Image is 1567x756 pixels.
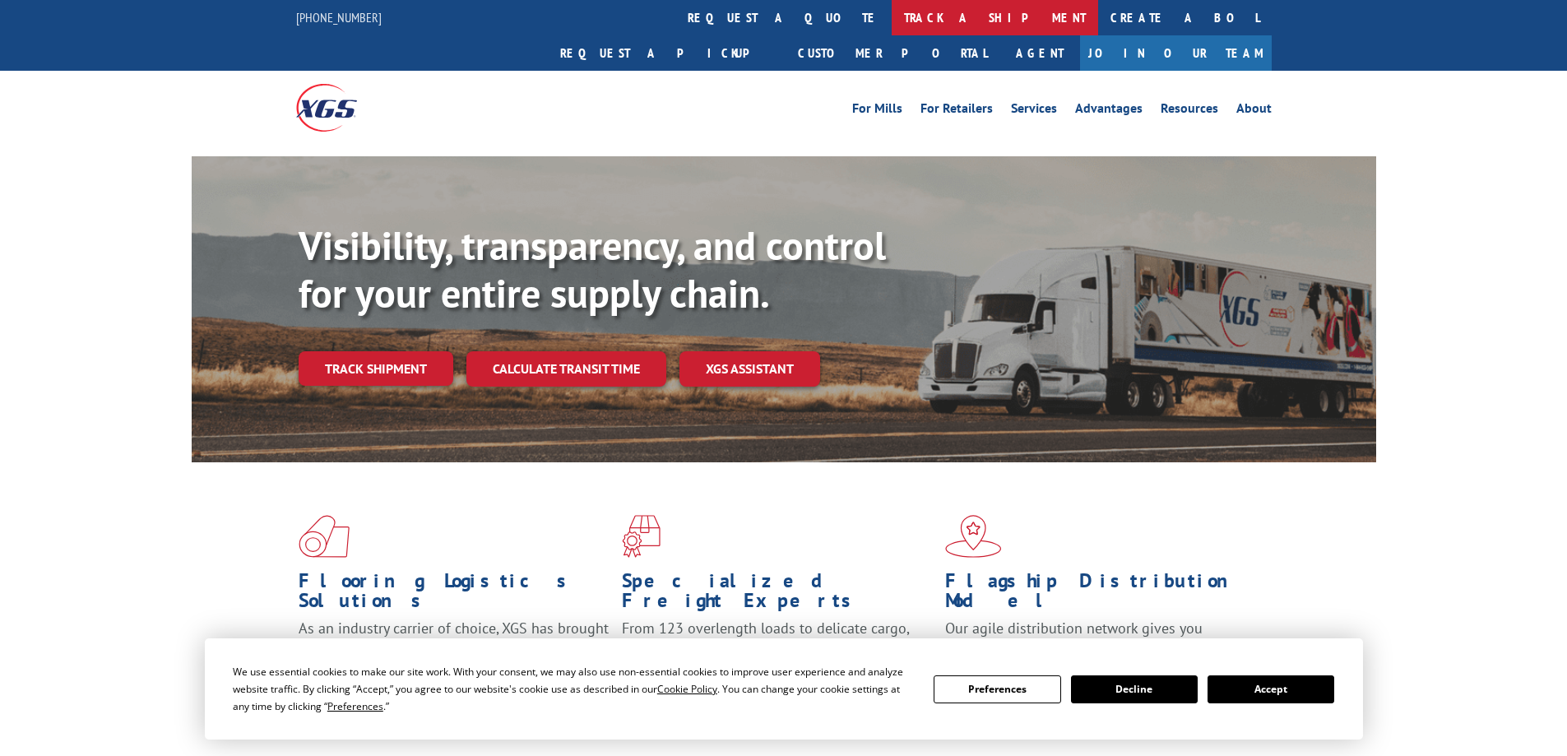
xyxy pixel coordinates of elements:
img: xgs-icon-total-supply-chain-intelligence-red [299,515,350,558]
span: As an industry carrier of choice, XGS has brought innovation and dedication to flooring logistics... [299,619,609,677]
span: Cookie Policy [657,682,717,696]
img: xgs-icon-flagship-distribution-model-red [945,515,1002,558]
a: For Mills [852,102,902,120]
img: xgs-icon-focused-on-flooring-red [622,515,661,558]
a: About [1236,102,1272,120]
a: Agent [999,35,1080,71]
button: Decline [1071,675,1198,703]
a: Track shipment [299,351,453,386]
a: Customer Portal [786,35,999,71]
h1: Flooring Logistics Solutions [299,571,610,619]
div: We use essential cookies to make our site work. With your consent, we may also use non-essential ... [233,663,914,715]
span: Our agile distribution network gives you nationwide inventory management on demand. [945,619,1248,657]
a: [PHONE_NUMBER] [296,9,382,26]
h1: Specialized Freight Experts [622,571,933,619]
span: Preferences [327,699,383,713]
a: Resources [1161,102,1218,120]
b: Visibility, transparency, and control for your entire supply chain. [299,220,886,318]
h1: Flagship Distribution Model [945,571,1256,619]
a: Advantages [1075,102,1143,120]
div: Cookie Consent Prompt [205,638,1363,740]
a: Request a pickup [548,35,786,71]
a: XGS ASSISTANT [679,351,820,387]
button: Preferences [934,675,1060,703]
a: Join Our Team [1080,35,1272,71]
p: From 123 overlength loads to delicate cargo, our experienced staff knows the best way to move you... [622,619,933,692]
button: Accept [1208,675,1334,703]
a: Services [1011,102,1057,120]
a: Calculate transit time [466,351,666,387]
a: For Retailers [920,102,993,120]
